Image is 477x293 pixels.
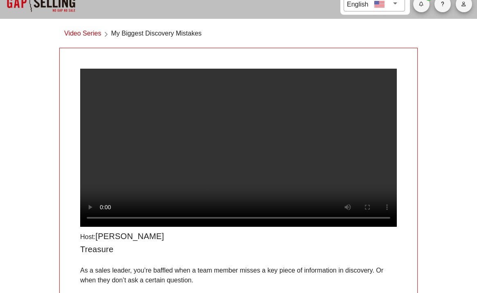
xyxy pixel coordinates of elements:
[80,232,164,254] span: [PERSON_NAME] Treasure
[80,266,397,285] p: As a sales leader, you’re baffled when a team member misses a key piece of information in discove...
[80,233,95,240] span: Host:
[64,29,101,40] a: Video Series
[111,29,201,40] span: My Biggest Discovery Mistakes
